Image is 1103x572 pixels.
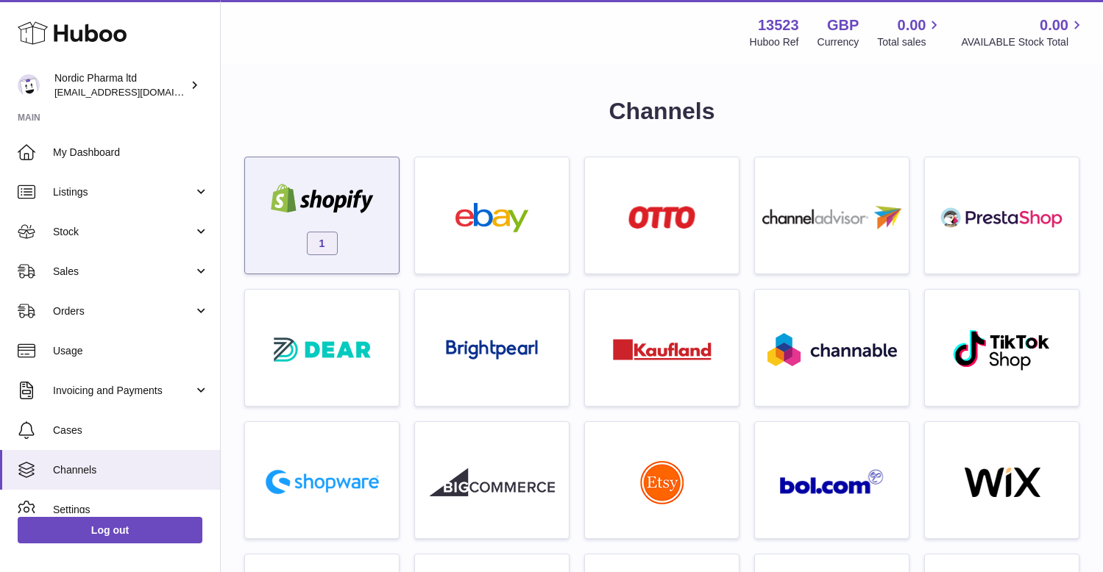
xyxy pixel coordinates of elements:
span: Cases [53,423,209,437]
a: roseta-channable [762,297,901,398]
span: Invoicing and Payments [53,384,194,398]
span: Channels [53,463,209,477]
a: roseta-prestashop [932,165,1071,266]
img: roseta-otto [628,206,695,229]
img: roseta-channable [767,333,897,366]
span: Total sales [877,35,943,49]
img: roseta-brightpearl [446,340,538,360]
a: 0.00 AVAILABLE Stock Total [961,15,1085,49]
img: roseta-channel-advisor [762,206,901,229]
strong: 13523 [758,15,799,35]
img: roseta-etsy [640,460,684,504]
a: Log out [18,517,202,543]
a: roseta-brightpearl [422,297,561,398]
span: My Dashboard [53,146,209,160]
a: wix [932,429,1071,531]
a: 0.00 Total sales [877,15,943,49]
img: roseta-shopware [260,464,385,500]
img: roseta-kaufland [613,339,712,360]
a: roseta-etsy [592,429,731,531]
img: roseta-bol [780,469,884,495]
span: AVAILABLE Stock Total [961,35,1085,49]
span: Orders [53,304,194,318]
span: Listings [53,185,194,199]
div: Nordic Pharma ltd [54,71,187,99]
a: roseta-dear [252,297,391,398]
img: ebay [430,203,555,232]
a: ebay [422,165,561,266]
span: Sales [53,265,194,279]
a: roseta-tiktokshop [932,297,1071,398]
span: Stock [53,225,194,239]
span: Usage [53,344,209,358]
a: roseta-kaufland [592,297,731,398]
img: roseta-dear [269,333,375,366]
a: roseta-channel-advisor [762,165,901,266]
img: internalAdmin-13523@internal.huboo.com [18,74,40,96]
a: roseta-bol [762,429,901,531]
span: Settings [53,503,209,517]
a: shopify 1 [252,165,391,266]
span: 0.00 [1040,15,1068,35]
a: roseta-bigcommerce [422,429,561,531]
strong: GBP [827,15,859,35]
div: Currency [818,35,859,49]
img: wix [940,468,1065,497]
img: roseta-prestashop [940,203,1065,232]
a: roseta-otto [592,165,731,266]
div: Huboo Ref [750,35,799,49]
span: 1 [307,232,338,255]
a: roseta-shopware [252,429,391,531]
span: [EMAIL_ADDRESS][DOMAIN_NAME] [54,86,216,98]
h1: Channels [244,96,1079,127]
span: 0.00 [898,15,926,35]
img: shopify [260,184,385,213]
img: roseta-tiktokshop [952,329,1051,371]
img: roseta-bigcommerce [430,468,555,497]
